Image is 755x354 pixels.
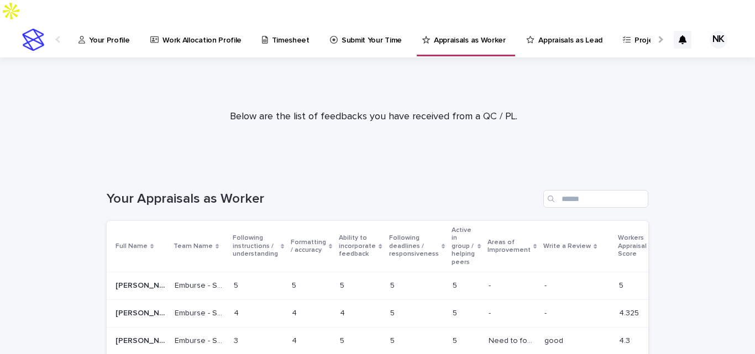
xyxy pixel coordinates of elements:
p: Write a Review [543,240,591,252]
p: 4 [292,307,299,318]
p: Your Profile [89,22,129,45]
p: - [544,307,549,318]
p: 3 [234,334,240,346]
p: Need to focus thoroughly on the instructions [489,334,538,346]
p: Work Allocation Profile [162,22,242,45]
p: 5 [453,307,459,318]
img: stacker-logo-s-only.png [22,29,44,51]
p: Nabeeha Khattak [116,307,168,318]
p: Formatting / accuracy [291,236,326,257]
p: Emburse - SF Optimisation [175,307,227,318]
p: good [544,334,565,346]
p: Emburse - SF Optimisation [175,279,227,290]
p: 4 [234,307,241,318]
tr: [PERSON_NAME][PERSON_NAME] Emburse - SF OptimisationEmburse - SF Optimisation 44 44 44 55 55 -- -... [107,299,712,327]
p: Workers Appraisal Score [618,232,647,260]
p: 4 [292,334,299,346]
p: Following instructions / understanding [233,232,278,260]
p: 5 [390,334,397,346]
p: Team Name [174,240,213,252]
p: - [544,279,549,290]
p: 5 [619,279,626,290]
a: Appraisals as Worker [421,22,511,55]
p: Emburse - SF Optimisation [175,334,227,346]
p: 5 [390,307,397,318]
tr: [PERSON_NAME][PERSON_NAME] Emburse - SF OptimisationEmburse - SF Optimisation 55 55 55 55 55 -- -... [107,272,712,299]
p: Nabeeha Khattak [116,279,168,290]
p: 5 [453,279,459,290]
p: Timesheet [272,22,310,45]
a: Submit Your Time [329,22,407,56]
p: Below are the list of feedbacks you have received from a QC / PL. [153,111,595,123]
p: Areas of Improvement [487,236,531,257]
a: Your Profile [77,22,135,56]
p: Appraisals as Lead [538,22,602,45]
p: 4.3 [619,334,632,346]
a: Work Allocation Profile [149,22,247,56]
p: - [489,279,493,290]
p: 5 [340,334,347,346]
input: Search [543,190,648,208]
a: Timesheet [261,22,314,56]
p: 5 [234,279,240,290]
a: Projects [622,22,669,56]
h1: Your Appraisals as Worker [107,191,539,207]
p: Full Name [116,240,148,252]
p: Projects [635,22,664,45]
div: NK [710,31,727,49]
p: Nabeeha Khattak [116,334,168,346]
p: 5 [453,334,459,346]
p: Ability to incorporate feedback [339,232,376,260]
p: - [489,307,493,318]
p: 4 [340,307,347,318]
a: Appraisals as Lead [525,22,607,56]
p: Submit Your Time [342,22,402,45]
p: 5 [292,279,298,290]
p: Active in group / helping peers [452,224,475,268]
p: 4.325 [619,307,641,318]
p: Following deadlines / responsiveness [389,232,439,260]
p: 5 [340,279,347,290]
p: 5 [390,279,397,290]
p: Appraisals as Worker [434,22,506,45]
